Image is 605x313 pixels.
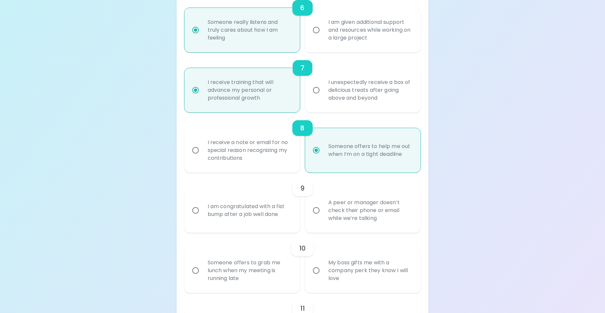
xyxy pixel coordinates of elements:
[184,112,421,173] div: choice-group-check
[184,233,421,293] div: choice-group-check
[184,52,421,112] div: choice-group-check
[202,131,296,170] div: I receive a note or email for no special reason recognizing my contributions
[323,251,417,290] div: My boss gifts me with a company perk they know I will love
[301,63,304,73] h6: 7
[323,10,417,50] div: I am given additional support and resources while working on a large project
[299,243,306,254] h6: 10
[300,3,304,13] h6: 6
[202,251,296,290] div: Someone offers to grab me lunch when my meeting is running late
[323,71,417,110] div: I unexpectedly receive a box of delicious treats after going above and beyond
[202,71,296,110] div: I receive training that will advance my personal or professional growth
[202,10,296,50] div: Someone really listens and truly cares about how I am feeling
[300,183,304,193] h6: 9
[202,195,296,226] div: I am congratulated with a fist bump after a job well done
[323,191,417,230] div: A peer or manager doesn’t check their phone or email while we’re talking
[184,173,421,233] div: choice-group-check
[300,123,304,133] h6: 8
[323,135,417,166] div: Someone offers to help me out when I’m on a tight deadline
